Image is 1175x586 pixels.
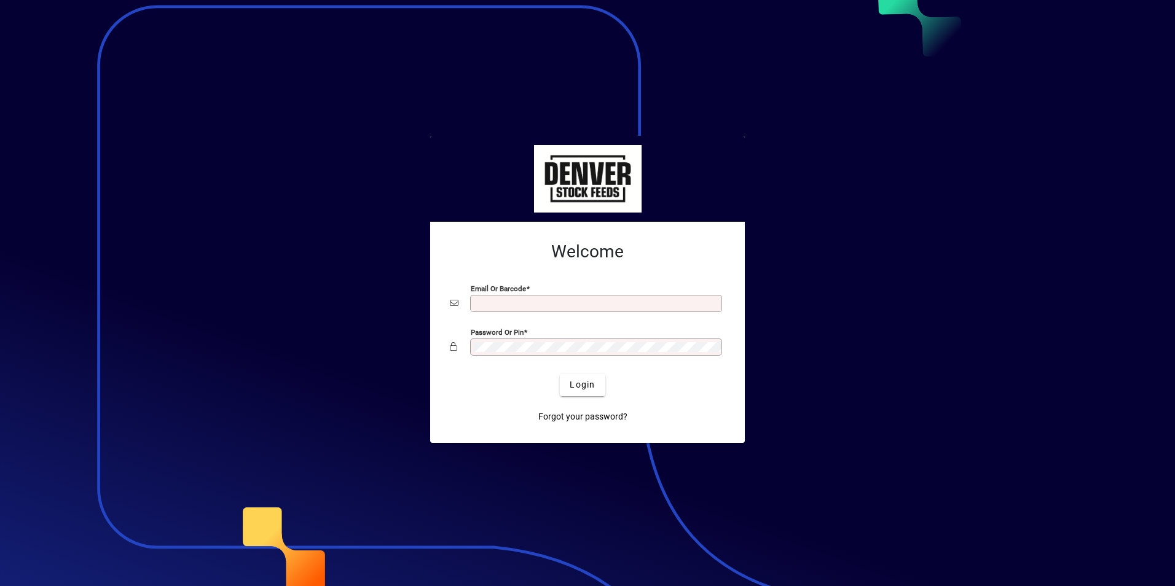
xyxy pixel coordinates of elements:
[533,406,632,428] a: Forgot your password?
[471,327,524,336] mat-label: Password or Pin
[471,284,526,292] mat-label: Email or Barcode
[560,374,605,396] button: Login
[538,410,627,423] span: Forgot your password?
[450,241,725,262] h2: Welcome
[570,378,595,391] span: Login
